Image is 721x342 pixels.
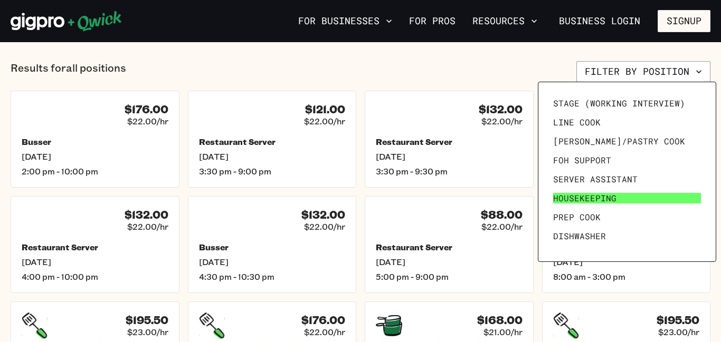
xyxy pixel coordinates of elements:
[553,136,685,146] span: [PERSON_NAME]/Pastry Cook
[553,174,638,184] span: Server Assistant
[549,93,705,251] ul: Filter by position
[553,98,685,109] span: Stage (working interview)
[553,193,616,203] span: Housekeeping
[553,117,601,128] span: Line Cook
[553,155,611,165] span: FOH Support
[553,212,601,222] span: Prep Cook
[553,231,606,241] span: Dishwasher
[553,250,590,260] span: Barback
